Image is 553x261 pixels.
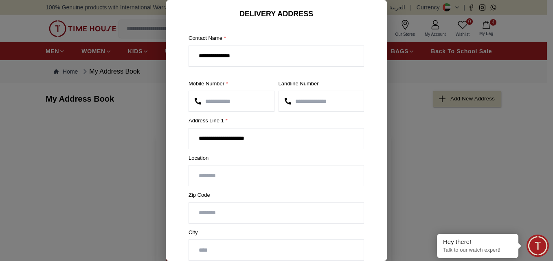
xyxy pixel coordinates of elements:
[189,117,364,125] label: Address Line 1
[182,8,371,20] h6: DELIVERY ADDRESS
[189,228,364,237] label: City
[443,247,512,254] p: Talk to our watch expert!
[189,154,364,162] label: Location
[189,191,364,199] label: Zip Code
[279,80,364,88] label: Landline Number
[443,238,512,246] div: Hey there!
[189,80,274,88] label: Mobile Number
[189,34,364,42] label: Contact Name
[527,235,549,257] div: Chat Widget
